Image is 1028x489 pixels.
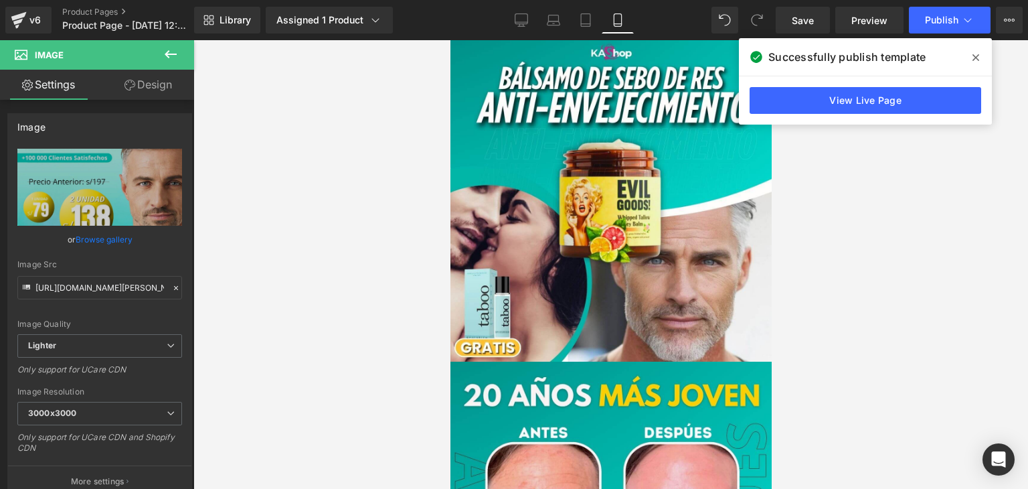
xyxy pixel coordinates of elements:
[744,7,770,33] button: Redo
[28,408,76,418] b: 3000x3000
[792,13,814,27] span: Save
[851,13,887,27] span: Preview
[835,7,904,33] a: Preview
[17,387,182,397] div: Image Resolution
[62,7,216,17] a: Product Pages
[276,13,382,27] div: Assigned 1 Product
[71,476,124,488] p: More settings
[925,15,958,25] span: Publish
[76,228,133,251] a: Browse gallery
[17,364,182,384] div: Only support for UCare CDN
[570,7,602,33] a: Tablet
[996,7,1023,33] button: More
[17,114,46,133] div: Image
[750,87,981,114] a: View Live Page
[194,7,260,33] a: New Library
[17,276,182,299] input: Link
[17,260,182,269] div: Image Src
[100,70,197,100] a: Design
[27,11,44,29] div: v6
[17,320,182,329] div: Image Quality
[711,7,738,33] button: Undo
[602,7,634,33] a: Mobile
[28,340,56,350] b: Lighter
[62,20,191,31] span: Product Page - [DATE] 12:00:56
[537,7,570,33] a: Laptop
[220,14,251,26] span: Library
[982,443,1015,476] div: Open Intercom Messenger
[17,432,182,462] div: Only support for UCare CDN and Shopify CDN
[35,50,64,60] span: Image
[17,232,182,247] div: or
[768,49,926,65] span: Successfully publish template
[5,7,52,33] a: v6
[909,7,991,33] button: Publish
[505,7,537,33] a: Desktop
